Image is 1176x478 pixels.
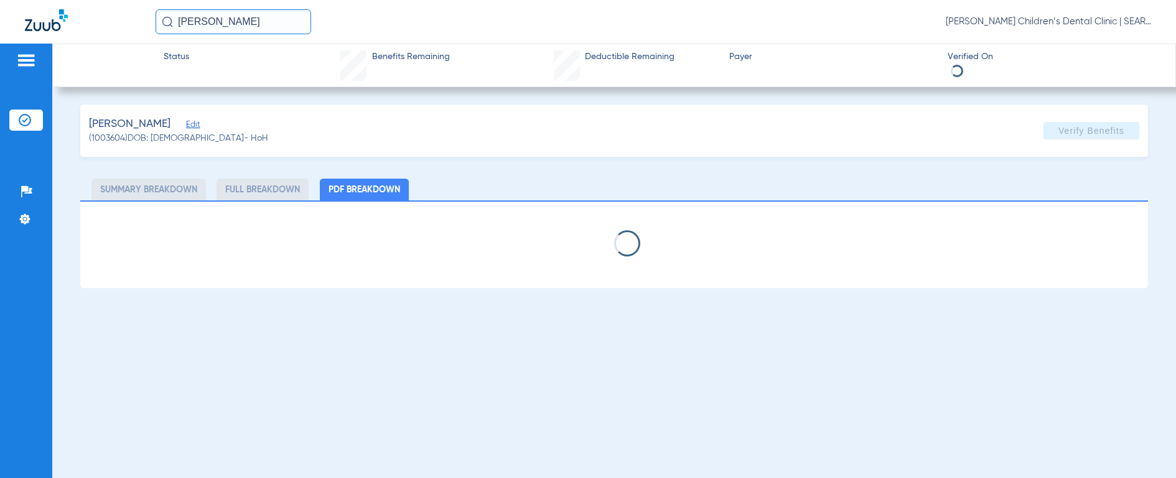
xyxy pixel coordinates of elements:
[89,132,268,145] span: (1003604) DOB: [DEMOGRAPHIC_DATA] - HoH
[320,179,409,200] li: PDF Breakdown
[1114,418,1176,478] iframe: Chat Widget
[585,50,674,63] span: Deductible Remaining
[948,50,1155,63] span: Verified On
[16,53,36,68] img: hamburger-icon
[729,50,937,63] span: Payer
[186,120,197,132] span: Edit
[162,16,173,27] img: Search Icon
[25,9,68,31] img: Zuub Logo
[217,179,309,200] li: Full Breakdown
[372,50,450,63] span: Benefits Remaining
[164,50,189,63] span: Status
[156,9,311,34] input: Search for patients
[946,16,1151,28] span: [PERSON_NAME] Children’s Dental Clinic | SEARHC
[91,179,206,200] li: Summary Breakdown
[89,116,170,132] span: [PERSON_NAME]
